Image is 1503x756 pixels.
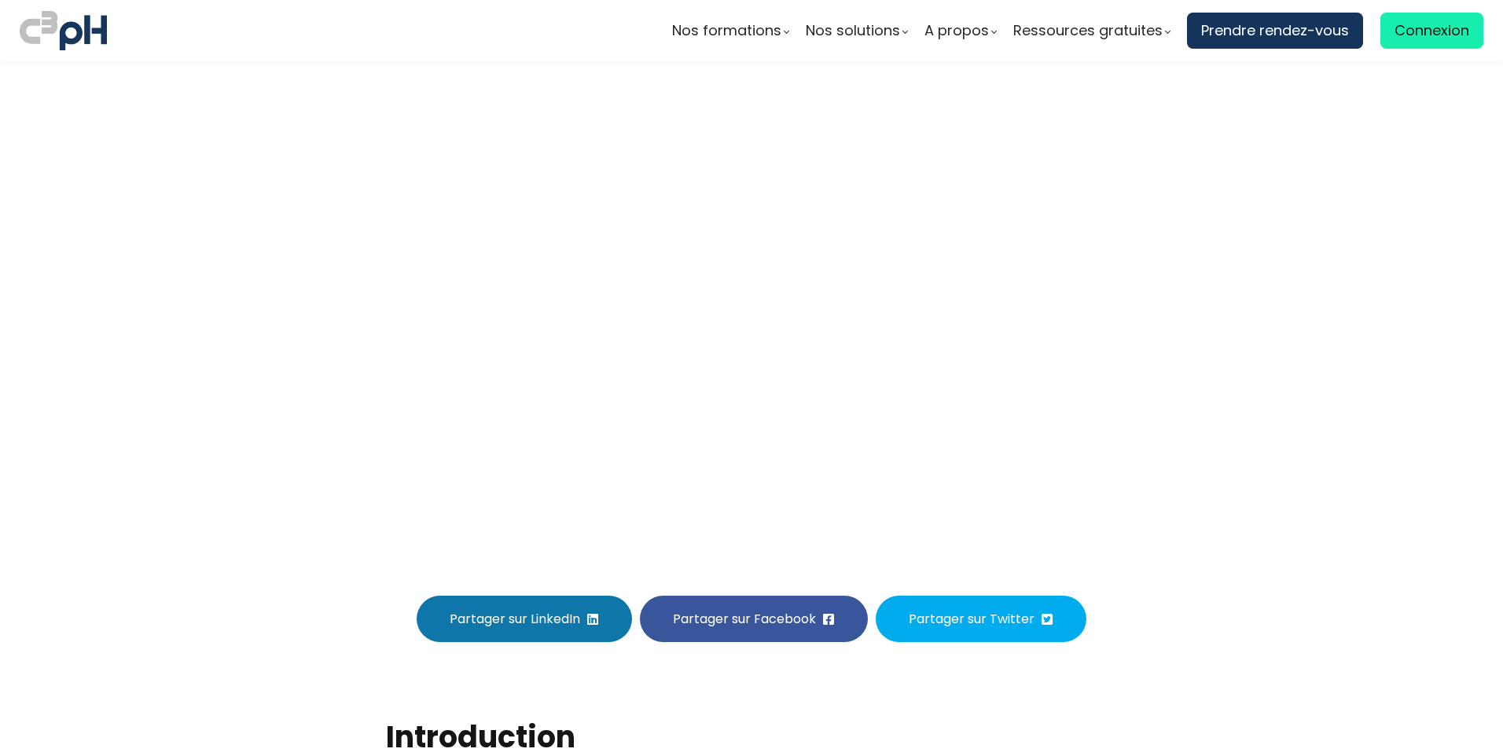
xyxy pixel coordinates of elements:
button: Partager sur Twitter [876,596,1086,642]
span: Partager sur Twitter [909,609,1034,629]
span: Nos formations [672,19,781,42]
img: logo C3PH [20,8,107,53]
span: Partager sur LinkedIn [450,609,580,629]
button: Partager sur LinkedIn [417,596,632,642]
a: Prendre rendez-vous [1187,13,1363,49]
span: Partager sur Facebook [673,609,816,629]
span: Ressources gratuites [1013,19,1163,42]
a: Connexion [1380,13,1483,49]
span: A propos [924,19,989,42]
button: Partager sur Facebook [640,596,868,642]
span: Nos solutions [806,19,900,42]
span: Prendre rendez-vous [1201,19,1349,42]
span: Connexion [1395,19,1469,42]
